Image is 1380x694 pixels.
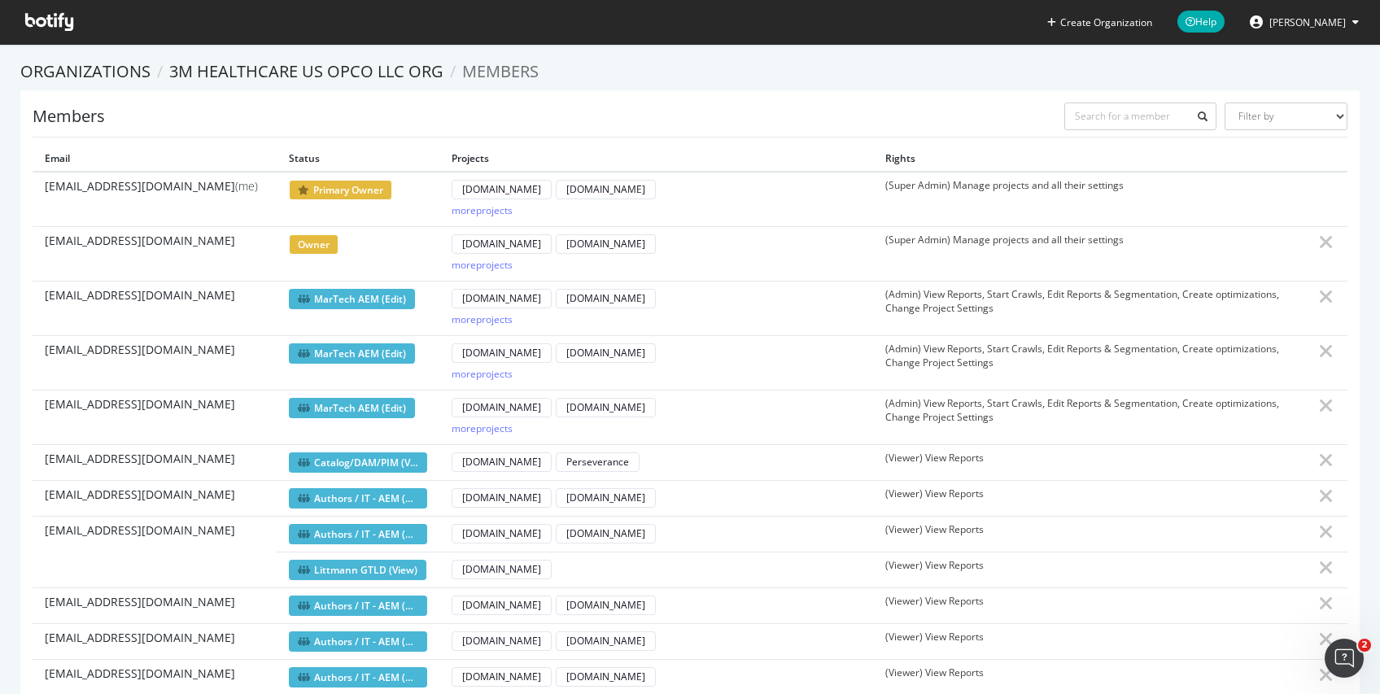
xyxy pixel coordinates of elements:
button: moreprojects [452,201,513,220]
button: [DOMAIN_NAME] [452,289,552,308]
span: [EMAIL_ADDRESS][DOMAIN_NAME] [45,630,235,646]
button: [DOMAIN_NAME] [452,488,552,508]
div: [DOMAIN_NAME] [462,182,541,196]
div: [DOMAIN_NAME] [566,400,645,414]
div: more projects [452,421,513,435]
div: [DOMAIN_NAME] [566,291,645,305]
span: (me) [235,178,258,194]
button: [DOMAIN_NAME] [556,398,656,417]
td: (Viewer) View Reports [873,587,1307,623]
div: [DOMAIN_NAME] [462,562,541,576]
button: [DOMAIN_NAME] [452,631,552,651]
button: [DOMAIN_NAME] [452,234,552,254]
span: [EMAIL_ADDRESS][DOMAIN_NAME] [45,594,235,610]
span: [EMAIL_ADDRESS][DOMAIN_NAME] [45,396,235,412]
div: [DOMAIN_NAME] [566,182,645,196]
h1: Members [33,107,105,125]
td: (Super Admin) Manage projects and all their settings [873,172,1307,227]
a: [DOMAIN_NAME] [556,491,656,504]
span: Catalog/DAM/PIM (View) [289,452,427,473]
div: Perseverance [566,455,629,469]
button: [DOMAIN_NAME] [556,631,656,651]
th: Email [33,146,277,172]
a: [DOMAIN_NAME] [556,634,656,648]
td: (Admin) View Reports, Start Crawls, Edit Reports & Segmentation, Create optimizations, Change Pro... [873,390,1307,444]
button: moreprojects [452,364,513,384]
span: [EMAIL_ADDRESS][DOMAIN_NAME] [45,233,235,249]
a: [DOMAIN_NAME] [452,237,552,251]
span: [EMAIL_ADDRESS][DOMAIN_NAME] [45,487,235,503]
div: [DOMAIN_NAME] [566,346,645,360]
a: [DOMAIN_NAME] [452,526,552,540]
th: Rights [873,146,1307,172]
th: Projects [439,146,873,172]
a: [DOMAIN_NAME] [556,526,656,540]
button: [DOMAIN_NAME] [556,343,656,363]
a: Organizations [20,60,151,82]
div: [DOMAIN_NAME] [462,634,541,648]
button: moreprojects [452,255,513,275]
span: Travis Yano [1269,15,1346,29]
td: (Viewer) View Reports [873,516,1307,552]
button: [DOMAIN_NAME] [556,596,656,615]
a: [DOMAIN_NAME] [556,346,656,360]
span: [EMAIL_ADDRESS][DOMAIN_NAME] [45,287,235,303]
div: [DOMAIN_NAME] [462,346,541,360]
a: [DOMAIN_NAME] [452,182,552,196]
span: MarTech AEM (Edit) [289,343,415,364]
span: Authors / IT - AEM (Global - View) [289,596,427,616]
div: [DOMAIN_NAME] [462,400,541,414]
button: [PERSON_NAME] [1237,9,1372,35]
span: primary owner [289,180,392,200]
div: more projects [452,312,513,326]
a: [DOMAIN_NAME] [452,562,552,576]
a: [DOMAIN_NAME] [452,400,552,414]
span: Authors / IT - AEM (Global - View) [289,631,427,652]
button: [DOMAIN_NAME] [452,560,552,579]
a: [DOMAIN_NAME] [556,291,656,305]
div: [DOMAIN_NAME] [462,237,541,251]
span: [EMAIL_ADDRESS][DOMAIN_NAME] [45,451,235,467]
a: [DOMAIN_NAME] [452,455,552,469]
div: [DOMAIN_NAME] [462,291,541,305]
button: [DOMAIN_NAME] [556,524,656,543]
td: (Super Admin) Manage projects and all their settings [873,226,1307,281]
button: [DOMAIN_NAME] [452,398,552,417]
button: [DOMAIN_NAME] [452,180,552,199]
a: [DOMAIN_NAME] [556,400,656,414]
button: moreprojects [452,310,513,330]
span: Littmann gTLD (View) [289,560,426,580]
button: Perseverance [556,452,640,472]
button: [DOMAIN_NAME] [556,289,656,308]
div: more projects [452,367,513,381]
a: Perseverance [556,455,640,469]
button: [DOMAIN_NAME] [452,343,552,363]
button: [DOMAIN_NAME] [556,180,656,199]
span: 2 [1358,639,1371,652]
span: MarTech AEM (Edit) [289,289,415,309]
a: [DOMAIN_NAME] [556,237,656,251]
a: [DOMAIN_NAME] [452,491,552,504]
div: [DOMAIN_NAME] [566,670,645,683]
a: [DOMAIN_NAME] [452,291,552,305]
button: [DOMAIN_NAME] [452,452,552,472]
button: [DOMAIN_NAME] [452,667,552,687]
div: [DOMAIN_NAME] [462,455,541,469]
button: Create Organization [1046,15,1153,30]
a: [DOMAIN_NAME] [556,598,656,612]
button: [DOMAIN_NAME] [452,524,552,543]
iframe: Intercom live chat [1325,639,1364,678]
div: [DOMAIN_NAME] [566,526,645,540]
ol: breadcrumbs [20,60,1360,84]
div: more projects [452,203,513,217]
td: (Admin) View Reports, Start Crawls, Edit Reports & Segmentation, Create optimizations, Change Pro... [873,281,1307,335]
div: [DOMAIN_NAME] [462,598,541,612]
input: Search for a member [1064,103,1217,130]
div: [DOMAIN_NAME] [566,634,645,648]
span: [EMAIL_ADDRESS][DOMAIN_NAME] [45,178,258,194]
td: (Viewer) View Reports [873,552,1307,587]
a: [DOMAIN_NAME] [556,670,656,683]
span: MarTech AEM (Edit) [289,398,415,418]
div: [DOMAIN_NAME] [462,670,541,683]
span: Members [462,60,539,82]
